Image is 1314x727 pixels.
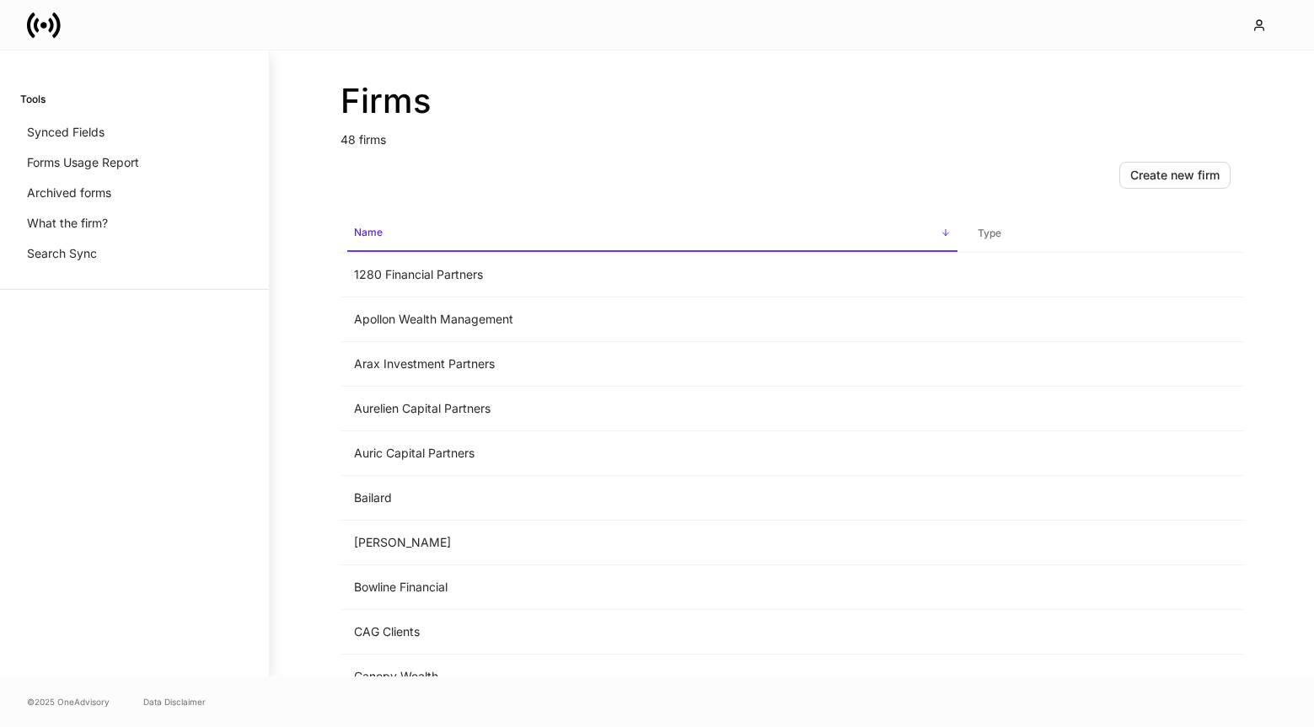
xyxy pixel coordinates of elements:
[341,431,964,476] td: Auric Capital Partners
[341,387,964,431] td: Aurelien Capital Partners
[27,124,105,141] p: Synced Fields
[20,208,249,238] a: What the firm?
[971,216,1237,251] span: Type
[20,147,249,178] a: Forms Usage Report
[347,216,957,252] span: Name
[341,655,964,699] td: Canopy Wealth
[978,225,1001,241] h6: Type
[27,695,110,708] span: © 2025 OneAdvisory
[1130,167,1220,184] div: Create new firm
[341,121,1244,148] p: 48 firms
[1119,162,1231,189] button: Create new firm
[341,253,964,297] td: 1280 Financial Partners
[341,342,964,387] td: Arax Investment Partners
[341,610,964,655] td: CAG Clients
[341,81,1244,121] h2: Firms
[143,695,206,708] a: Data Disclaimer
[20,178,249,208] a: Archived forms
[27,154,139,171] p: Forms Usage Report
[27,245,97,262] p: Search Sync
[341,565,964,610] td: Bowline Financial
[341,476,964,521] td: Bailard
[341,297,964,342] td: Apollon Wealth Management
[27,215,108,232] p: What the firm?
[354,224,383,240] h6: Name
[20,117,249,147] a: Synced Fields
[20,91,46,107] h6: Tools
[341,521,964,565] td: [PERSON_NAME]
[27,184,111,201] p: Archived forms
[20,238,249,269] a: Search Sync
